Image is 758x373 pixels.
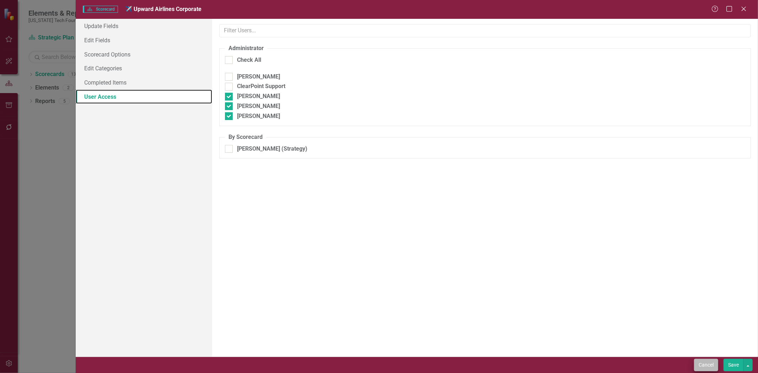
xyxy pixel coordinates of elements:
a: User Access [76,90,212,104]
button: Cancel [694,359,718,371]
button: Save [724,359,743,371]
a: Edit Fields [76,33,212,47]
div: [PERSON_NAME] (Strategy) [237,145,307,153]
span: Scorecard [83,6,118,13]
div: [PERSON_NAME] [237,112,280,120]
div: Check All [237,56,261,64]
div: [PERSON_NAME] [237,73,280,81]
legend: By Scorecard [225,133,266,141]
div: [PERSON_NAME] [237,92,280,101]
span: ✈️ Upward Airlines Corporate [125,6,201,12]
input: Filter Users... [219,24,751,37]
a: Scorecard Options [76,47,212,61]
div: ClearPoint Support [237,82,285,91]
a: Edit Categories [76,61,212,75]
a: Update Fields [76,19,212,33]
legend: Administrator [225,44,267,53]
div: [PERSON_NAME] [237,102,280,110]
a: Completed Items [76,75,212,90]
